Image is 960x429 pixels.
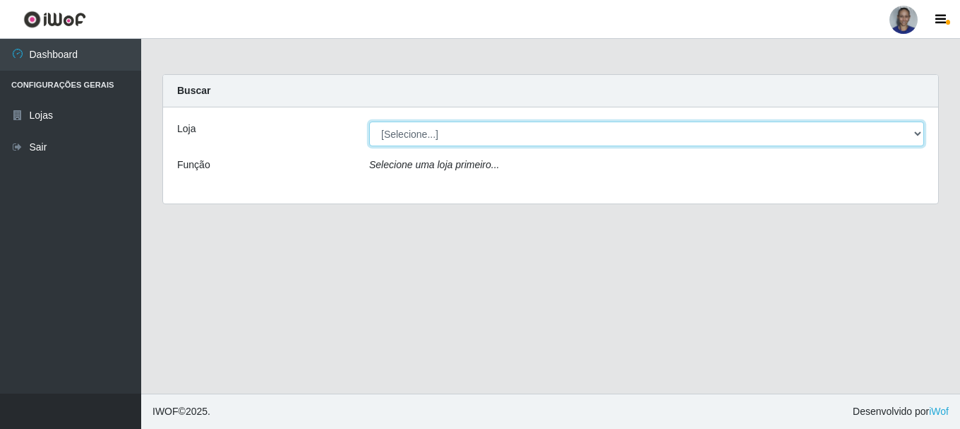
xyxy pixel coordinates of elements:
[177,158,210,172] label: Função
[369,159,499,170] i: Selecione uma loja primeiro...
[929,406,949,417] a: iWof
[152,406,179,417] span: IWOF
[177,85,210,96] strong: Buscar
[177,122,196,136] label: Loja
[23,11,86,28] img: CoreUI Logo
[152,404,210,419] span: © 2025 .
[853,404,949,419] span: Desenvolvido por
